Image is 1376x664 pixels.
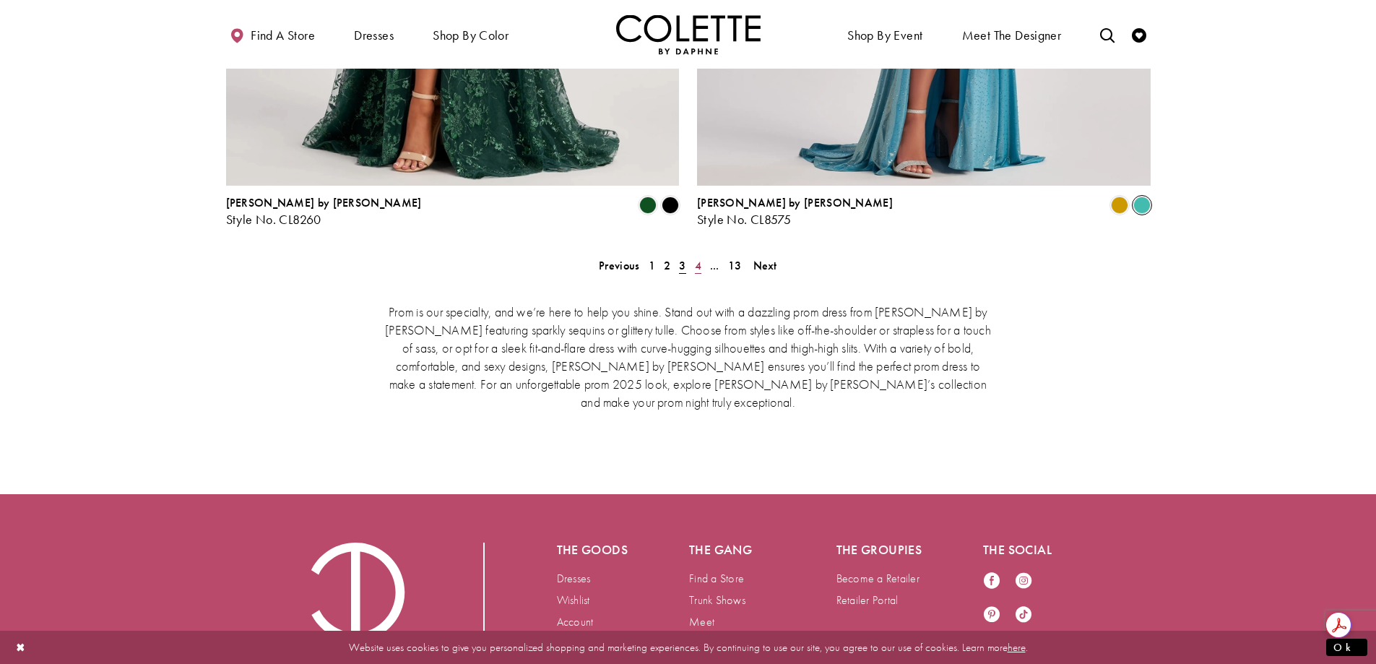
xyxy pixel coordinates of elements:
span: ... [710,258,719,273]
span: Style No. CL8260 [226,211,321,228]
p: Website uses cookies to give you personalized shopping and marketing experiences. By continuing t... [104,637,1272,657]
a: Account [557,614,594,629]
span: Previous [599,258,639,273]
a: Prev Page [594,255,644,276]
span: Dresses [354,28,394,43]
span: Style No. CL8575 [697,211,791,228]
i: Black [662,197,679,214]
ul: Follow us [976,564,1054,632]
a: 4 [691,255,706,276]
span: 4 [695,258,701,273]
a: 1 [644,255,659,276]
a: Toggle search [1096,14,1118,54]
img: Colette by Daphne [616,14,761,54]
a: Wishlist [557,592,590,608]
div: Colette by Daphne Style No. CL8575 [697,197,893,227]
div: Colette by Daphne Style No. CL8260 [226,197,422,227]
a: ... [706,255,724,276]
a: Next Page [749,255,782,276]
span: 3 [679,258,685,273]
a: Visit our Pinterest - Opens in new tab [983,605,1000,625]
h5: The gang [689,543,779,557]
span: 1 [649,258,655,273]
button: Close Dialog [9,634,33,660]
a: Find a store [226,14,319,54]
span: Find a store [251,28,315,43]
a: Find a Store [689,571,744,586]
span: Meet the designer [962,28,1062,43]
span: [PERSON_NAME] by [PERSON_NAME] [226,195,422,210]
a: 13 [724,255,746,276]
span: Current page [675,255,690,276]
a: 2 [659,255,675,276]
a: Visit Home Page [616,14,761,54]
span: Shop By Event [844,14,926,54]
button: Submit Dialog [1326,638,1367,656]
a: here [1008,639,1026,654]
i: Gold [1111,197,1128,214]
i: Turquoise [1133,197,1151,214]
a: Become a Retailer [836,571,920,586]
a: Trunk Shows [689,592,745,608]
a: Meet [PERSON_NAME] [689,614,773,644]
a: Check Wishlist [1128,14,1150,54]
span: Shop by color [433,28,509,43]
span: 13 [728,258,742,273]
span: Dresses [350,14,397,54]
a: Dresses [557,571,591,586]
span: Shop by color [429,14,512,54]
h5: The goods [557,543,632,557]
a: Retailer Portal [836,592,899,608]
a: Meet the designer [959,14,1065,54]
span: 2 [664,258,670,273]
a: Visit our Instagram - Opens in new tab [1015,572,1032,591]
h5: The groupies [836,543,926,557]
p: Prom is our specialty, and we’re here to help you shine. Stand out with a dazzling prom dress fro... [381,303,995,411]
a: Visit our Facebook - Opens in new tab [983,572,1000,591]
h5: The social [983,543,1073,557]
span: Next [753,258,777,273]
span: [PERSON_NAME] by [PERSON_NAME] [697,195,893,210]
a: Visit our TikTok - Opens in new tab [1015,605,1032,625]
span: Shop By Event [847,28,922,43]
i: Evergreen [639,197,657,214]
